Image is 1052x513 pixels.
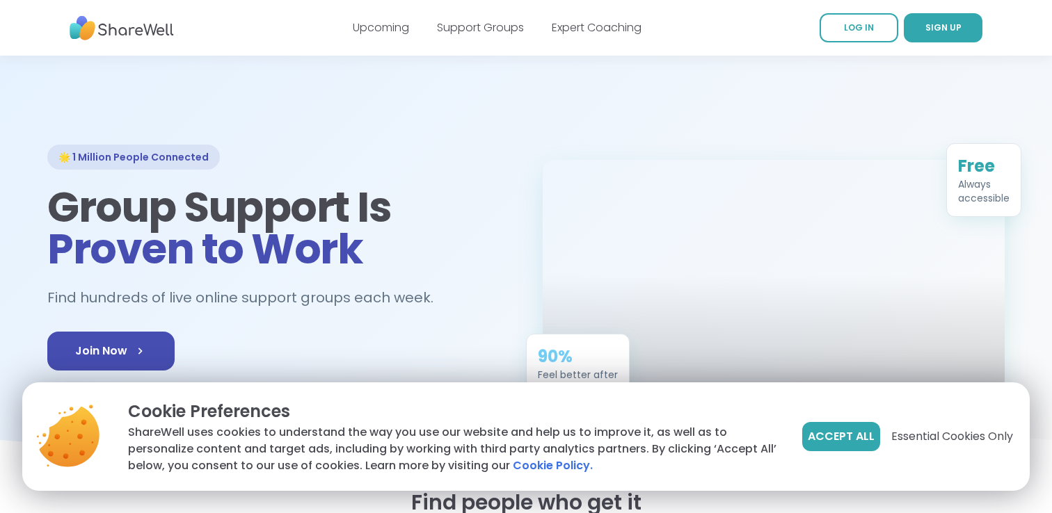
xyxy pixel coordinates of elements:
[538,345,618,368] div: 90%
[513,457,593,474] a: Cookie Policy.
[538,368,618,396] div: Feel better after just one session
[958,177,1010,205] div: Always accessible
[891,428,1013,445] span: Essential Cookies Only
[47,145,220,170] div: 🌟 1 Million People Connected
[47,332,175,370] a: Join Now
[820,13,898,42] a: LOG IN
[47,220,362,278] span: Proven to Work
[958,155,1010,177] div: Free
[70,9,174,47] img: ShareWell Nav Logo
[552,19,641,35] a: Expert Coaching
[844,22,874,33] span: LOG IN
[47,186,509,270] h1: Group Support Is
[437,19,524,35] a: Support Groups
[128,399,780,424] p: Cookie Preferences
[128,424,780,474] p: ShareWell uses cookies to understand the way you use our website and help us to improve it, as we...
[75,343,147,359] span: Join Now
[802,422,880,451] button: Accept All
[808,428,875,445] span: Accept All
[47,286,448,309] h2: Find hundreds of live online support groups each week.
[904,13,982,42] a: SIGN UP
[353,19,409,35] a: Upcoming
[925,22,962,33] span: SIGN UP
